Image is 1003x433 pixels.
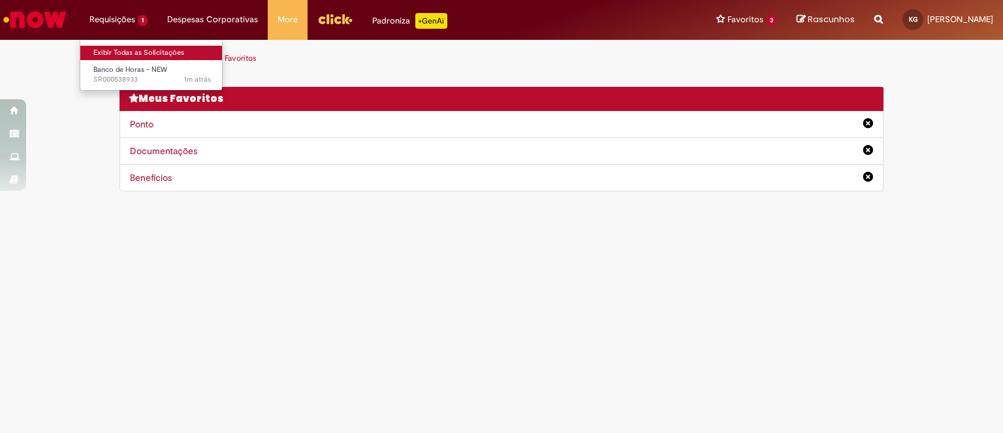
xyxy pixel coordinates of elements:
a: Exibir Todas as Solicitações [80,46,224,60]
p: +GenAi [415,13,447,29]
span: More [278,13,298,26]
img: click_logo_yellow_360x200.png [317,9,353,29]
span: Meus Favoritos [138,91,223,105]
time: 28/08/2025 17:57:15 [184,74,211,84]
a: Benefícios [130,172,172,184]
img: ServiceNow [1,7,69,33]
span: SR000538933 [93,74,211,85]
span: [PERSON_NAME] [927,14,993,25]
span: Rascunhos [808,13,855,25]
a: Ponto [130,118,153,130]
a: Ambev Favoritos [197,53,257,63]
span: 1m atrás [184,74,211,84]
span: 1 [138,15,148,26]
ul: Trilhas de página [119,46,884,71]
span: 3 [766,15,777,26]
span: Banco de Horas - NEW [93,65,167,74]
a: Documentações [130,145,197,157]
div: Padroniza [372,13,447,29]
ul: Requisições [80,39,223,91]
a: Aberto SR000538933 : Banco de Horas - NEW [80,63,224,87]
span: Despesas Corporativas [167,13,258,26]
span: Requisições [89,13,135,26]
span: KG [909,15,917,24]
a: Rascunhos [797,14,855,26]
span: Favoritos [727,13,763,26]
